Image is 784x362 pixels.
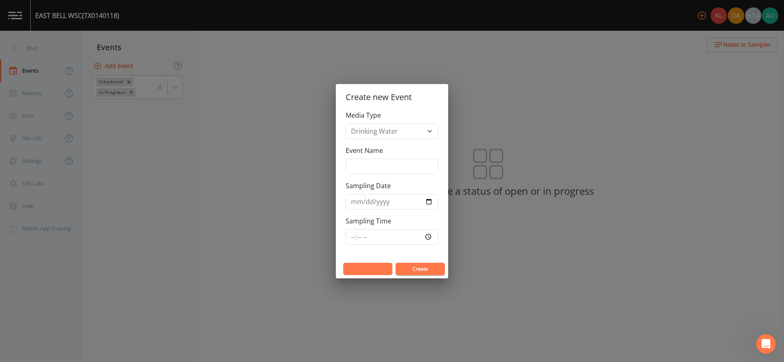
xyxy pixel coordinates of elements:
[346,181,391,191] label: Sampling Date
[336,84,448,110] h2: Create new Event
[396,263,445,275] button: Create
[756,334,776,354] iframe: Intercom live chat
[346,216,391,226] label: Sampling Time
[346,110,381,120] label: Media Type
[346,146,383,155] label: Event Name
[343,263,392,275] button: Cancel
